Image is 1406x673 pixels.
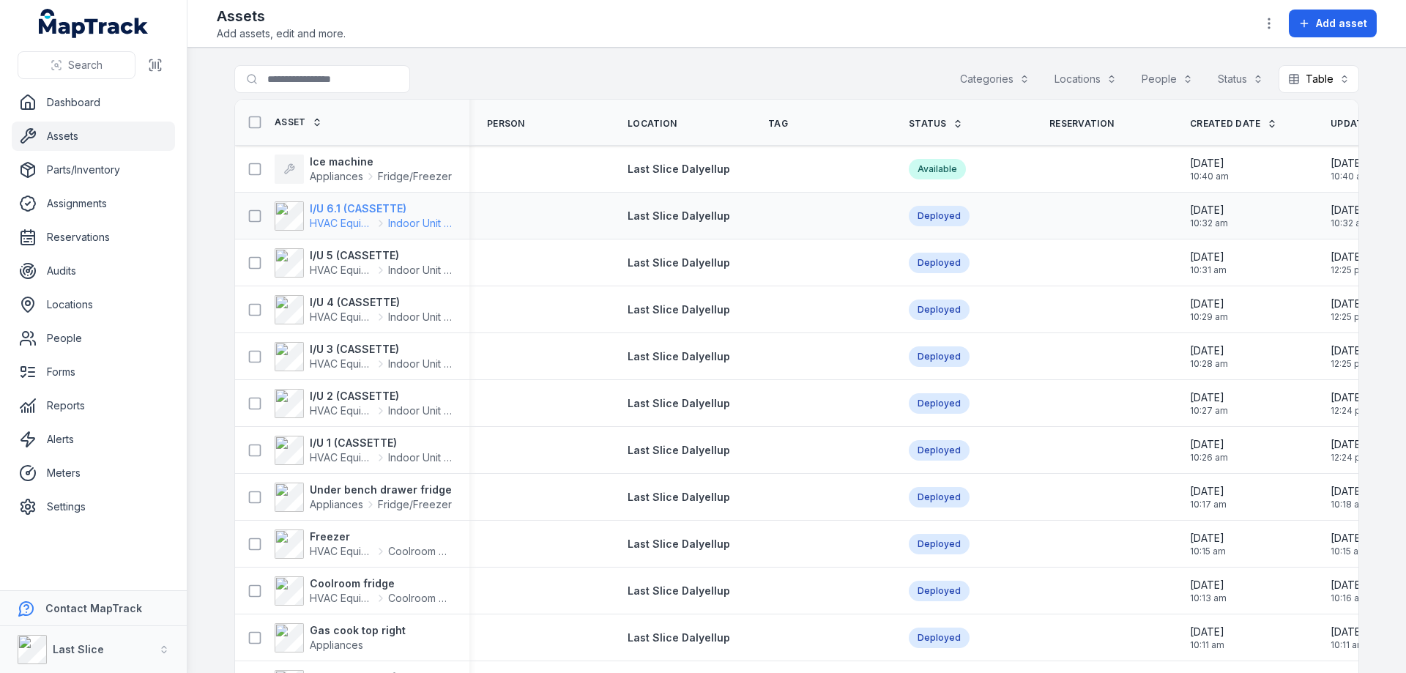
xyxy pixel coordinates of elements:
a: Status [909,118,963,130]
span: Last Slice Dalyellup [628,444,730,456]
time: 14/10/2025, 12:25:34 pm [1331,297,1368,323]
span: 10:40 am [1190,171,1229,182]
span: Tag [768,118,788,130]
div: Deployed [909,534,970,554]
span: 10:32 am [1331,217,1369,229]
a: I/U 1 (CASSETTE)HVAC EquipmentIndoor Unit (Fan Coil) [275,436,452,465]
a: Assignments [12,189,175,218]
span: Indoor Unit (Fan Coil) [388,357,452,371]
span: Add asset [1316,16,1367,31]
span: 10:26 am [1190,452,1228,464]
a: MapTrack [39,9,149,38]
span: Add assets, edit and more. [217,26,346,41]
div: Deployed [909,581,970,601]
span: [DATE] [1331,484,1367,499]
strong: I/U 1 (CASSETTE) [310,436,452,450]
time: 14/10/2025, 12:25:51 pm [1331,250,1368,276]
strong: I/U 2 (CASSETTE) [310,389,452,404]
a: Coolroom fridgeHVAC EquipmentCoolroom Chiller [275,576,452,606]
strong: Freezer [310,529,452,544]
a: Locations [12,290,175,319]
a: Last Slice Dalyellup [628,256,730,270]
a: Reports [12,391,175,420]
span: 10:15 am [1190,546,1226,557]
span: Last Slice Dalyellup [628,584,730,597]
a: Last Slice Dalyellup [628,396,730,411]
span: [DATE] [1190,390,1228,405]
span: Fridge/Freezer [378,169,452,184]
span: 12:25 pm [1331,358,1368,370]
span: Last Slice Dalyellup [628,491,730,503]
span: Updated Date [1331,118,1403,130]
div: Deployed [909,628,970,648]
time: 14/10/2025, 10:17:20 am [1190,484,1227,510]
button: Add asset [1289,10,1377,37]
span: 12:25 pm [1331,264,1368,276]
span: [DATE] [1190,156,1229,171]
span: HVAC Equipment [310,544,373,559]
span: [DATE] [1190,297,1228,311]
span: 10:11 am [1331,639,1365,651]
time: 14/10/2025, 10:32:46 am [1331,203,1369,229]
span: [DATE] [1331,156,1369,171]
span: Indoor Unit (Fan Coil) [388,404,452,418]
span: [DATE] [1190,484,1227,499]
button: People [1132,65,1202,93]
time: 14/10/2025, 12:25:14 pm [1331,343,1368,370]
span: Reservation [1049,118,1114,130]
span: [DATE] [1331,390,1369,405]
a: Last Slice Dalyellup [628,490,730,505]
a: I/U 5 (CASSETTE)HVAC EquipmentIndoor Unit (Fan Coil) [275,248,452,278]
button: Table [1279,65,1359,93]
a: Gas cook top rightAppliances [275,623,406,652]
span: Created Date [1190,118,1261,130]
time: 14/10/2025, 10:31:06 am [1190,250,1227,276]
span: HVAC Equipment [310,591,373,606]
span: Location [628,118,677,130]
a: Last Slice Dalyellup [628,537,730,551]
span: 10:18 am [1331,499,1367,510]
a: Settings [12,492,175,521]
span: Indoor Unit (Fan Coil) [388,310,452,324]
span: Status [909,118,947,130]
span: Appliances [310,169,363,184]
time: 14/10/2025, 10:26:05 am [1190,437,1228,464]
time: 14/10/2025, 10:11:30 am [1331,625,1365,651]
button: Search [18,51,135,79]
span: [DATE] [1190,531,1226,546]
a: I/U 6.1 (CASSETTE)HVAC EquipmentIndoor Unit (Fan Coil) [275,201,452,231]
time: 14/10/2025, 10:40:21 am [1331,156,1369,182]
span: Indoor Unit (Fan Coil) [388,216,452,231]
time: 14/10/2025, 10:40:21 am [1190,156,1229,182]
span: [DATE] [1331,250,1368,264]
span: Last Slice Dalyellup [628,256,730,269]
span: [DATE] [1190,625,1224,639]
span: [DATE] [1331,625,1365,639]
span: Last Slice Dalyellup [628,209,730,222]
a: Last Slice Dalyellup [628,631,730,645]
span: 10:15 am [1331,546,1366,557]
a: FreezerHVAC EquipmentCoolroom Chiller [275,529,452,559]
time: 14/10/2025, 10:13:23 am [1190,578,1227,604]
a: Audits [12,256,175,286]
a: Parts/Inventory [12,155,175,185]
span: Last Slice Dalyellup [628,303,730,316]
strong: Contact MapTrack [45,602,142,614]
a: Under bench drawer fridgeAppliancesFridge/Freezer [275,483,452,512]
strong: Under bench drawer fridge [310,483,452,497]
time: 14/10/2025, 10:28:34 am [1190,343,1228,370]
span: [DATE] [1190,343,1228,358]
div: Deployed [909,253,970,273]
span: 10:27 am [1190,405,1228,417]
time: 14/10/2025, 12:24:55 pm [1331,390,1369,417]
span: 10:17 am [1190,499,1227,510]
div: Deployed [909,346,970,367]
div: Deployed [909,487,970,507]
a: Last Slice Dalyellup [628,443,730,458]
div: Available [909,159,966,179]
a: Last Slice Dalyellup [628,209,730,223]
div: Deployed [909,300,970,320]
span: Search [68,58,103,72]
span: HVAC Equipment [310,310,373,324]
a: I/U 3 (CASSETTE)HVAC EquipmentIndoor Unit (Fan Coil) [275,342,452,371]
